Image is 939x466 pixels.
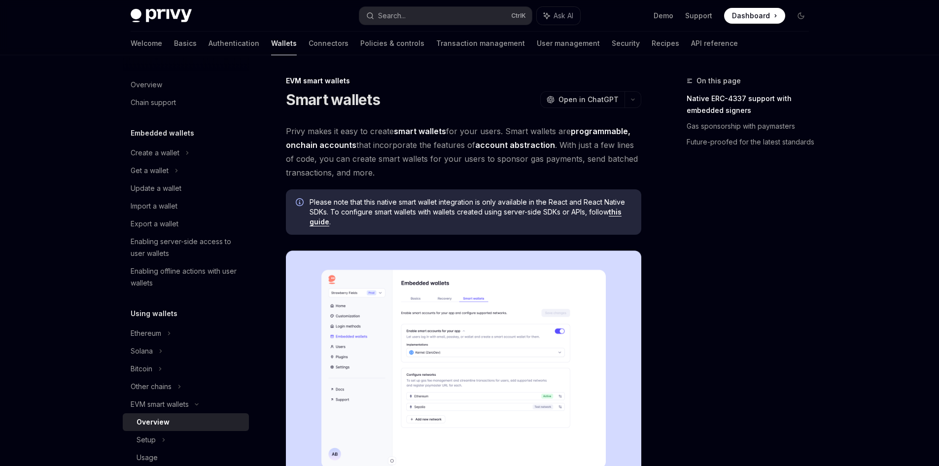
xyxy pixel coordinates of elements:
[696,75,741,87] span: On this page
[131,9,192,23] img: dark logo
[131,265,243,289] div: Enabling offline actions with user wallets
[131,182,181,194] div: Update a wallet
[271,32,297,55] a: Wallets
[131,127,194,139] h5: Embedded wallets
[537,32,600,55] a: User management
[123,215,249,233] a: Export a wallet
[687,91,817,118] a: Native ERC-4337 support with embedded signers
[558,95,619,105] span: Open in ChatGPT
[612,32,640,55] a: Security
[131,97,176,108] div: Chain support
[296,198,306,208] svg: Info
[286,91,380,108] h1: Smart wallets
[174,32,197,55] a: Basics
[309,32,348,55] a: Connectors
[131,200,177,212] div: Import a wallet
[652,32,679,55] a: Recipes
[286,76,641,86] div: EVM smart wallets
[540,91,625,108] button: Open in ChatGPT
[123,233,249,262] a: Enabling server-side access to user wallets
[131,327,161,339] div: Ethereum
[131,363,152,375] div: Bitcoin
[131,308,177,320] h5: Using wallets
[436,32,525,55] a: Transaction management
[131,381,172,393] div: Other chains
[394,126,446,136] strong: smart wallets
[131,345,153,357] div: Solana
[123,262,249,292] a: Enabling offline actions with user wallets
[724,8,785,24] a: Dashboard
[131,236,243,259] div: Enabling server-side access to user wallets
[554,11,573,21] span: Ask AI
[687,134,817,150] a: Future-proofed for the latest standards
[123,76,249,94] a: Overview
[123,179,249,197] a: Update a wallet
[131,147,179,159] div: Create a wallet
[137,452,158,464] div: Usage
[359,7,532,25] button: Search...CtrlK
[537,7,580,25] button: Ask AI
[131,79,162,91] div: Overview
[137,416,170,428] div: Overview
[511,12,526,20] span: Ctrl K
[360,32,424,55] a: Policies & controls
[475,140,555,150] a: account abstraction
[793,8,809,24] button: Toggle dark mode
[209,32,259,55] a: Authentication
[378,10,406,22] div: Search...
[654,11,673,21] a: Demo
[123,94,249,111] a: Chain support
[131,165,169,177] div: Get a wallet
[131,218,178,230] div: Export a wallet
[137,434,156,446] div: Setup
[123,197,249,215] a: Import a wallet
[732,11,770,21] span: Dashboard
[310,197,631,227] span: Please note that this native smart wallet integration is only available in the React and React Na...
[286,124,641,179] span: Privy makes it easy to create for your users. Smart wallets are that incorporate the features of ...
[691,32,738,55] a: API reference
[687,118,817,134] a: Gas sponsorship with paymasters
[123,413,249,431] a: Overview
[685,11,712,21] a: Support
[131,32,162,55] a: Welcome
[131,398,189,410] div: EVM smart wallets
